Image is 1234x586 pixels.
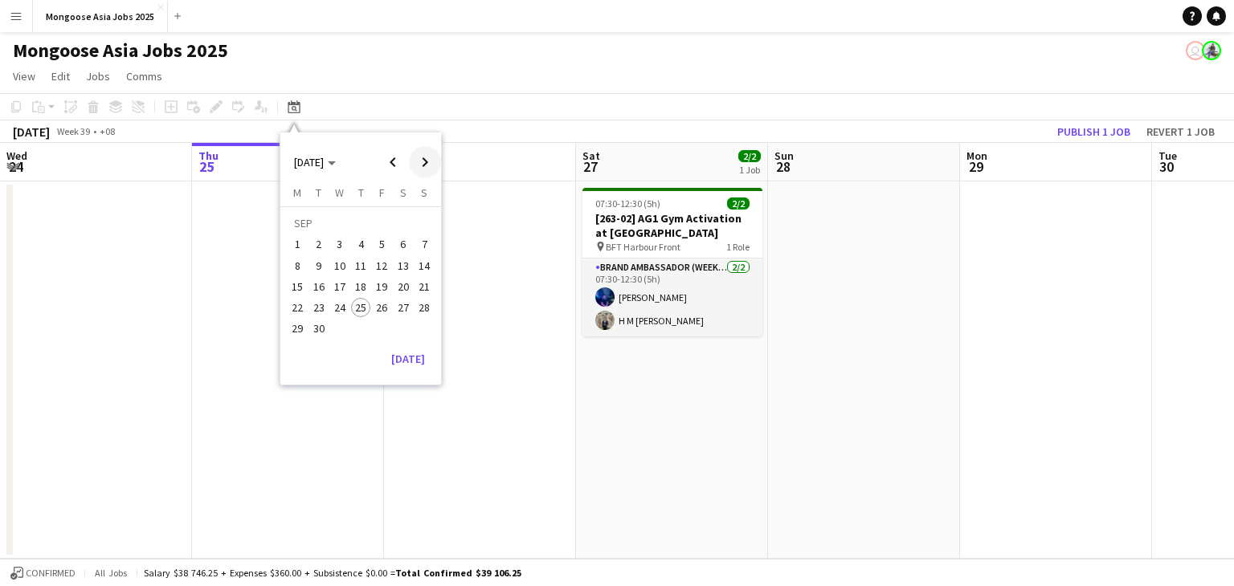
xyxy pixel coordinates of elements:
div: [DATE] [13,124,50,140]
span: Sat [582,149,600,163]
button: 04-09-2025 [350,234,371,254]
span: S [421,185,427,200]
button: 12-09-2025 [371,255,392,276]
button: Previous month [377,146,409,178]
span: 19 [373,277,392,296]
span: Week 39 [53,125,93,137]
button: 26-09-2025 [371,297,392,318]
span: 1 Role [726,241,750,253]
button: 15-09-2025 [287,276,308,297]
button: 11-09-2025 [350,255,371,276]
span: 2 [309,235,329,254]
span: Confirmed [26,568,76,579]
span: 23 [309,298,329,317]
button: 01-09-2025 [287,234,308,254]
div: Salary $38 746.25 + Expenses $360.00 + Subsistence $0.00 = [144,567,521,579]
button: 22-09-2025 [287,297,308,318]
span: Mon [966,149,987,163]
span: Total Confirmed $39 106.25 [395,567,521,579]
span: 3 [330,235,349,254]
span: 7 [415,235,434,254]
button: 24-09-2025 [329,297,350,318]
span: Comms [126,69,162,83]
span: 17 [330,277,349,296]
span: 30 [1156,157,1177,176]
span: 29 [964,157,987,176]
button: 21-09-2025 [414,276,435,297]
button: 09-09-2025 [308,255,329,276]
button: 30-09-2025 [308,318,329,339]
span: M [293,185,301,200]
span: 30 [309,319,329,339]
span: 28 [415,298,434,317]
span: 2/2 [727,197,750,210]
button: Choose month and year [288,148,342,177]
span: Jobs [86,69,110,83]
span: Edit [51,69,70,83]
span: Wed [6,149,27,163]
button: 16-09-2025 [308,276,329,297]
button: 10-09-2025 [329,255,350,276]
span: 18 [351,277,370,296]
button: 07-09-2025 [414,234,435,254]
span: 5 [373,235,392,254]
button: 29-09-2025 [287,318,308,339]
button: 23-09-2025 [308,297,329,318]
button: 27-09-2025 [393,297,414,318]
button: 14-09-2025 [414,255,435,276]
h3: [263-02] AG1 Gym Activation at [GEOGRAPHIC_DATA] [582,211,762,240]
a: Edit [45,66,76,87]
h1: Mongoose Asia Jobs 2025 [13,39,228,63]
app-user-avatar: Kristie Rodrigues [1202,41,1221,60]
span: Thu [198,149,219,163]
span: 24 [330,298,349,317]
button: Revert 1 job [1140,121,1221,142]
button: Mongoose Asia Jobs 2025 [33,1,168,32]
span: All jobs [92,567,130,579]
span: S [400,185,407,200]
span: 12 [373,256,392,275]
button: 02-09-2025 [308,234,329,254]
span: 13 [394,256,413,275]
span: 14 [415,256,434,275]
button: Confirmed [8,564,78,582]
span: 8 [288,256,308,275]
button: 18-09-2025 [350,276,371,297]
button: [DATE] [385,346,431,372]
span: 6 [394,235,413,254]
span: 25 [196,157,219,176]
span: 22 [288,298,308,317]
span: F [379,185,385,200]
span: 27 [394,298,413,317]
span: Tue [1158,149,1177,163]
span: 25 [351,298,370,317]
span: T [358,185,364,200]
span: 16 [309,277,329,296]
app-card-role: Brand Ambassador (weekend)2/207:30-12:30 (5h)[PERSON_NAME]H M [PERSON_NAME] [582,258,762,336]
button: 05-09-2025 [371,234,392,254]
button: 20-09-2025 [393,276,414,297]
button: 25-09-2025 [350,297,371,318]
button: Publish 1 job [1051,121,1137,142]
button: 28-09-2025 [414,297,435,318]
span: BFT Harbour Front [606,241,680,253]
span: View [13,69,35,83]
span: 27 [580,157,600,176]
app-job-card: 07:30-12:30 (5h)2/2[263-02] AG1 Gym Activation at [GEOGRAPHIC_DATA] BFT Harbour Front1 RoleBrand ... [582,188,762,336]
span: W [335,185,344,200]
span: 2/2 [738,150,761,162]
app-user-avatar: SOE YAZAR HTUN [1186,41,1205,60]
span: 26 [373,298,392,317]
button: 13-09-2025 [393,255,414,276]
span: 28 [772,157,794,176]
span: 10 [330,256,349,275]
a: View [6,66,42,87]
span: 21 [415,277,434,296]
span: T [316,185,321,200]
span: Sun [774,149,794,163]
button: 03-09-2025 [329,234,350,254]
span: 1 [288,235,308,254]
div: 1 Job [739,164,760,176]
button: Next month [409,146,441,178]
